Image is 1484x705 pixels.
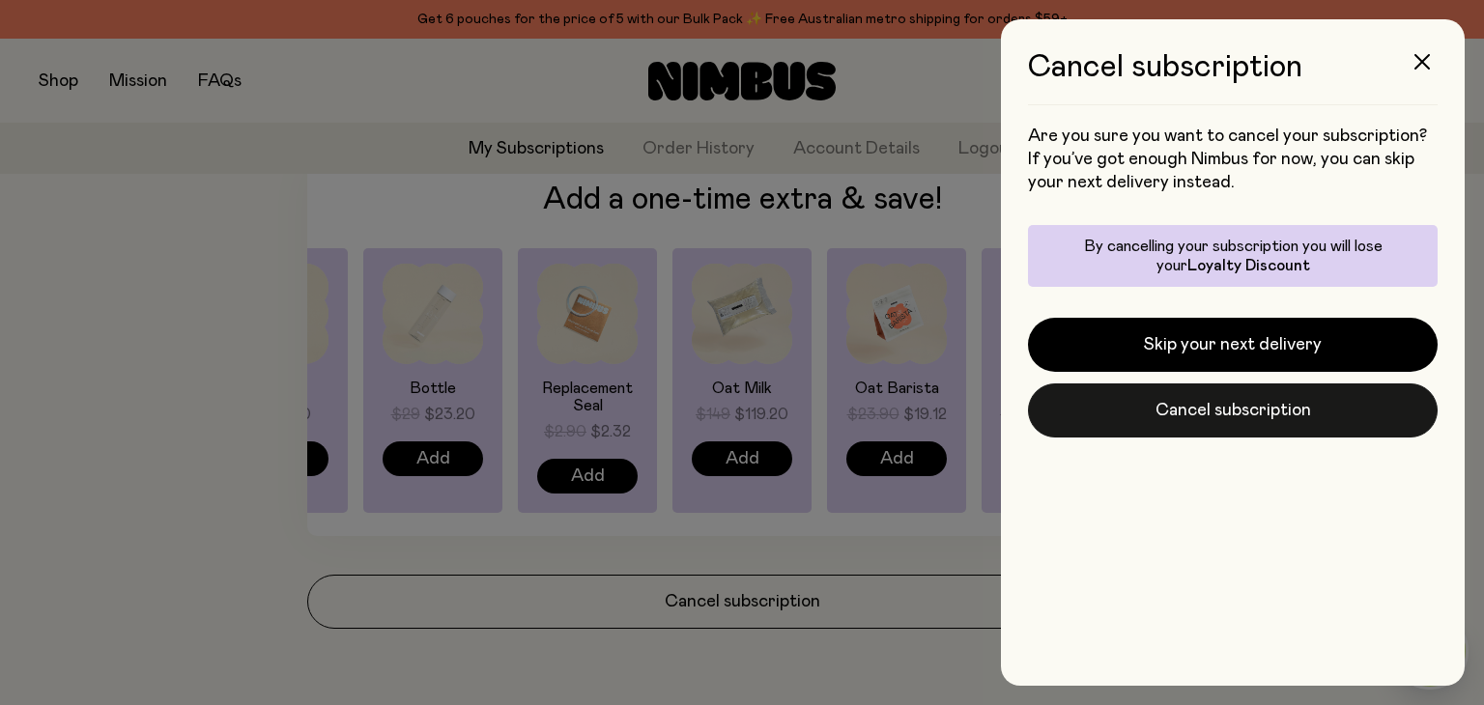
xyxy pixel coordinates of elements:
[1028,125,1438,194] p: Are you sure you want to cancel your subscription? If you’ve got enough Nimbus for now, you can s...
[1028,50,1438,105] h3: Cancel subscription
[1040,237,1426,275] p: By cancelling your subscription you will lose your
[1028,318,1438,372] button: Skip your next delivery
[1187,258,1310,273] span: Loyalty Discount
[1028,383,1438,437] button: Cancel subscription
